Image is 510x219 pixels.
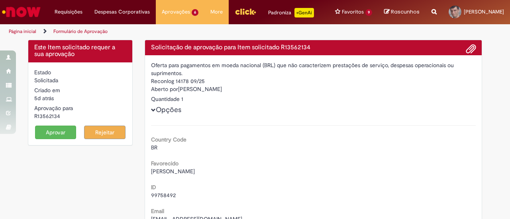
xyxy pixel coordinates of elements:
[342,8,364,16] span: Favoritos
[34,86,60,94] label: Criado em
[151,44,476,51] h4: Solicitação de aprovação para Item solicitado R13562134
[210,8,223,16] span: More
[365,9,372,16] span: 9
[151,85,476,95] div: [PERSON_NAME]
[151,207,164,215] b: Email
[151,136,186,143] b: Country Code
[268,8,314,17] div: Padroniza
[151,168,195,175] span: [PERSON_NAME]
[151,95,476,103] div: Quantidade 1
[1,4,42,20] img: ServiceNow
[162,8,190,16] span: Aprovações
[34,94,126,102] div: 25/09/2025 19:41:40
[34,95,54,102] time: 25/09/2025 19:41:40
[84,126,126,139] button: Rejeitar
[34,44,126,58] h4: Este Item solicitado requer a sua aprovação
[151,192,176,199] span: 99758492
[35,126,76,139] button: Aprovar
[151,61,476,77] div: Oferta para pagamentos em moeda nacional (BRL) que não caracterizem prestações de serviço, despes...
[6,24,334,39] ul: Trilhas de página
[34,76,126,84] div: Solicitada
[34,68,51,76] label: Estado
[53,28,108,35] a: Formulário de Aprovação
[464,8,504,15] span: [PERSON_NAME]
[34,112,126,120] div: R13562134
[151,144,157,151] span: BR
[34,95,54,102] span: 5d atrás
[151,85,178,93] label: Aberto por
[384,8,420,16] a: Rascunhos
[94,8,150,16] span: Despesas Corporativas
[9,28,36,35] a: Página inicial
[391,8,420,16] span: Rascunhos
[151,160,178,167] b: Favorecido
[34,104,73,112] label: Aprovação para
[294,8,314,17] p: +GenAi
[55,8,82,16] span: Requisições
[151,184,156,191] b: ID
[192,9,198,16] span: 6
[235,6,256,17] img: click_logo_yellow_360x200.png
[151,77,476,85] div: Reconlog 14178 09/25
